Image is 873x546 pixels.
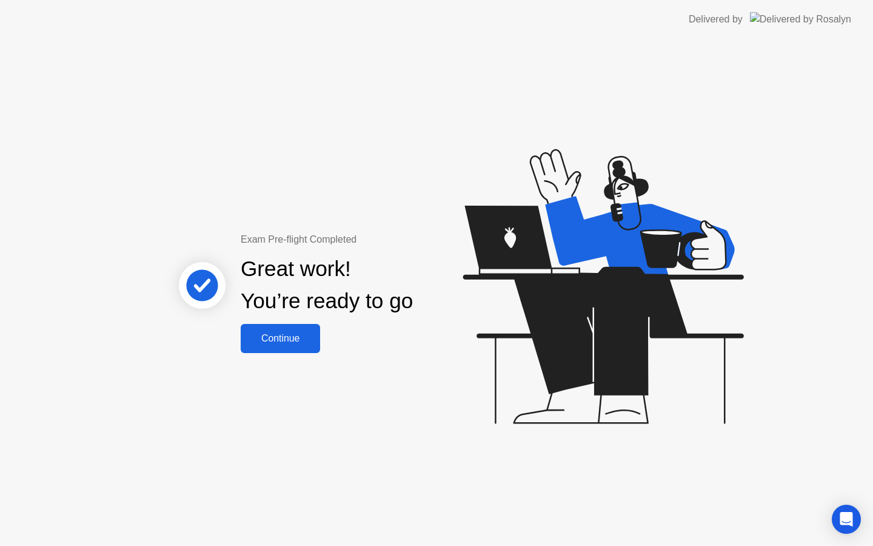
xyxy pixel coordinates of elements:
button: Continue [241,324,320,353]
div: Open Intercom Messenger [832,505,861,534]
div: Exam Pre-flight Completed [241,232,491,247]
div: Great work! You’re ready to go [241,253,413,317]
div: Delivered by [689,12,743,27]
img: Delivered by Rosalyn [750,12,851,26]
div: Continue [244,333,316,344]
